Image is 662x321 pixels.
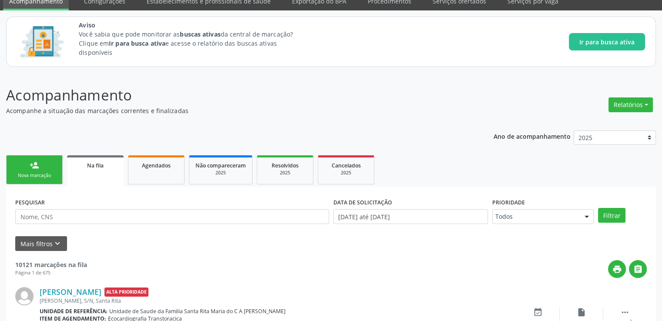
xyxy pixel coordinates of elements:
[263,170,307,176] div: 2025
[620,308,630,317] i: 
[109,39,165,47] strong: Ir para busca ativa
[17,22,67,61] img: Imagem de CalloutCard
[569,33,645,50] button: Ir para busca ativa
[332,162,361,169] span: Cancelados
[6,106,461,115] p: Acompanhe a situação das marcações correntes e finalizadas
[15,236,67,251] button: Mais filtroskeyboard_arrow_down
[30,160,39,170] div: person_add
[495,212,576,221] span: Todos
[13,172,56,179] div: Nova marcação
[6,84,461,106] p: Acompanhamento
[40,308,108,315] b: Unidade de referência:
[87,162,104,169] span: Na fila
[15,196,45,209] label: PESQUISAR
[15,287,34,305] img: img
[195,170,246,176] div: 2025
[494,130,571,141] p: Ano de acompanhamento
[492,196,525,209] label: Prioridade
[142,162,171,169] span: Agendados
[40,297,516,304] div: [PERSON_NAME], S/N, Santa Rita
[633,264,643,274] i: 
[195,162,246,169] span: Não compareceram
[272,162,299,169] span: Resolvidos
[579,37,635,47] span: Ir para busca ativa
[79,20,309,30] span: Aviso
[333,209,488,224] input: Selecione um intervalo
[598,208,625,223] button: Filtrar
[15,261,87,269] strong: 10121 marcações na fila
[333,196,392,209] label: DATA DE SOLICITAÇÃO
[180,30,220,38] strong: buscas ativas
[104,288,148,297] span: Alta Prioridade
[608,97,653,112] button: Relatórios
[79,30,309,57] p: Você sabia que pode monitorar as da central de marcação? Clique em e acesse o relatório das busca...
[324,170,368,176] div: 2025
[629,260,647,278] button: 
[612,264,622,274] i: print
[15,209,329,224] input: Nome, CNS
[15,269,87,277] div: Página 1 de 675
[40,287,101,297] a: [PERSON_NAME]
[53,239,62,248] i: keyboard_arrow_down
[608,260,626,278] button: print
[577,308,586,317] i: insert_drive_file
[109,308,286,315] span: Unidade de Saude da Familia Santa Rita Maria do C A [PERSON_NAME]
[533,308,543,317] i: event_available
